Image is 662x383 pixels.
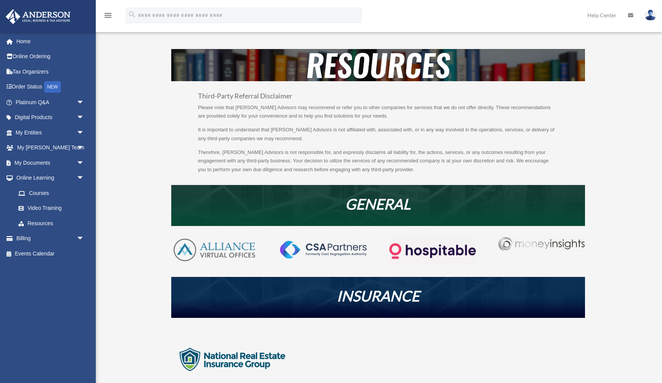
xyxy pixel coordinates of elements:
[5,110,96,125] a: Digital Productsarrow_drop_down
[498,237,585,251] img: Money-Insights-Logo-Silver NEW
[5,155,96,170] a: My Documentsarrow_drop_down
[5,140,96,155] a: My [PERSON_NAME] Teamarrow_drop_down
[171,49,585,81] img: resources-header
[389,237,475,265] img: Logo-transparent-dark
[5,231,96,246] a: Billingarrow_drop_down
[77,140,92,156] span: arrow_drop_down
[77,125,92,141] span: arrow_drop_down
[5,64,96,79] a: Tax Organizers
[280,241,366,259] img: CSA-partners-Formerly-Cost-Segregation-Authority
[77,170,92,186] span: arrow_drop_down
[198,126,558,148] p: It is important to understand that [PERSON_NAME] Advisors is not affiliated with, associated with...
[5,49,96,64] a: Online Ordering
[5,246,96,261] a: Events Calendar
[128,10,136,19] i: search
[77,110,92,126] span: arrow_drop_down
[5,79,96,95] a: Order StatusNEW
[44,81,61,93] div: NEW
[5,34,96,49] a: Home
[77,231,92,247] span: arrow_drop_down
[77,95,92,110] span: arrow_drop_down
[11,185,96,201] a: Courses
[198,148,558,174] p: Therefore, [PERSON_NAME] Advisors is not responsible for, and expressly disclaims all liability f...
[645,10,656,21] img: User Pic
[5,170,96,186] a: Online Learningarrow_drop_down
[77,155,92,171] span: arrow_drop_down
[345,195,411,213] em: GENERAL
[103,11,113,20] i: menu
[103,13,113,20] a: menu
[5,125,96,140] a: My Entitiesarrow_drop_down
[11,216,92,231] a: Resources
[3,9,73,24] img: Anderson Advisors Platinum Portal
[337,287,419,304] em: INSURANCE
[198,93,558,103] h3: Third-Party Referral Disclaimer
[198,103,558,126] p: Please note that [PERSON_NAME] Advisors may recommend or refer you to other companies for service...
[11,201,96,216] a: Video Training
[5,95,96,110] a: Platinum Q&Aarrow_drop_down
[171,237,257,263] img: AVO-logo-1-color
